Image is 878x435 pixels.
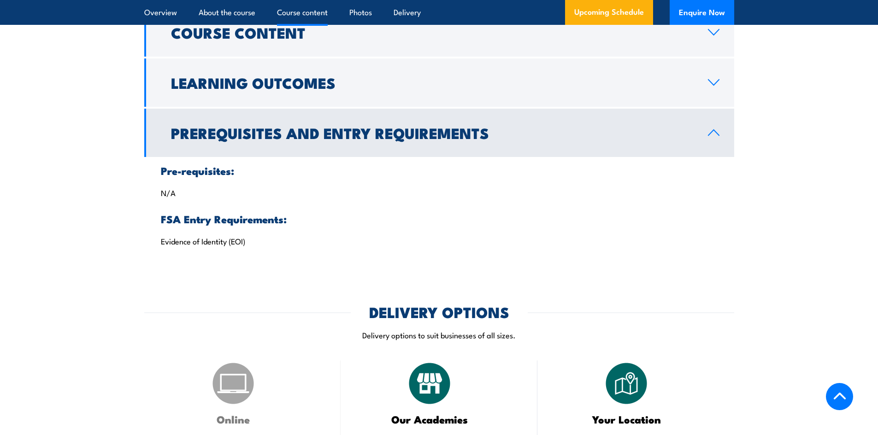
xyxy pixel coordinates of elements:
[144,8,734,57] a: Course Content
[171,126,693,139] h2: Prerequisites and Entry Requirements
[161,214,718,224] h3: FSA Entry Requirements:
[171,26,693,39] h2: Course Content
[369,305,509,318] h2: DELIVERY OPTIONS
[144,109,734,157] a: Prerequisites and Entry Requirements
[161,165,718,176] h3: Pre-requisites:
[144,330,734,340] p: Delivery options to suit businesses of all sizes.
[161,236,718,245] p: Evidence of Identity (EOI)
[560,414,693,424] h3: Your Location
[171,76,693,89] h2: Learning Outcomes
[161,188,718,197] p: N/A
[144,58,734,107] a: Learning Outcomes
[167,414,300,424] h3: Online
[364,414,496,424] h3: Our Academies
